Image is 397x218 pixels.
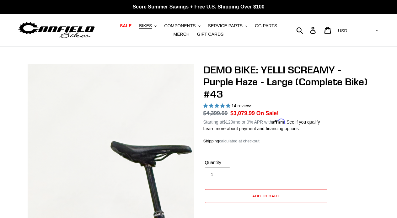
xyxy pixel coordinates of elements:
span: SERVICE PARTS [208,23,243,29]
span: BIKES [139,23,152,29]
span: 5.00 stars [203,103,232,108]
a: SALE [117,22,135,30]
span: COMPONENTS [164,23,196,29]
span: 14 reviews [231,103,252,108]
div: calculated at checkout. [203,138,370,144]
button: Add to cart [205,189,327,203]
span: GG PARTS [255,23,277,29]
a: GG PARTS [252,22,280,30]
span: Affirm [272,119,285,124]
span: On Sale! [256,109,279,117]
button: BIKES [136,22,160,30]
a: See if you qualify - Learn more about Affirm Financing (opens in modal) [287,120,320,125]
a: GIFT CARDS [194,30,227,39]
button: SERVICE PARTS [205,22,250,30]
span: GIFT CARDS [197,32,224,37]
label: Quantity [205,159,265,166]
a: Shipping [203,139,219,144]
a: MERCH [170,30,193,39]
span: MERCH [174,32,190,37]
span: $3,079.99 [230,110,255,116]
p: Starting at /mo or 0% APR with . [203,117,320,125]
s: $4,399.99 [203,110,228,116]
span: Add to cart [252,194,280,198]
a: Learn more about payment and financing options [203,126,299,131]
img: Canfield Bikes [17,20,96,40]
button: COMPONENTS [161,22,203,30]
span: $129 [223,120,233,125]
span: SALE [120,23,131,29]
h1: DEMO BIKE: YELLI SCREAMY - Purple Haze - Large (Complete Bike) #43 [203,64,370,100]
